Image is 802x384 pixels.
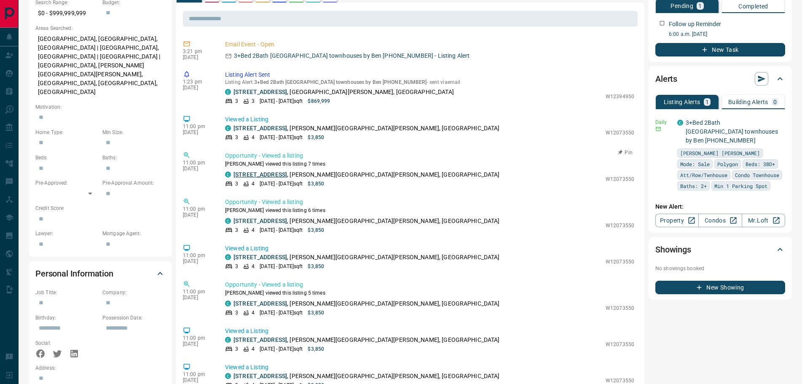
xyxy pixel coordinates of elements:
[606,175,634,183] p: W12073550
[183,129,212,135] p: [DATE]
[260,97,303,105] p: [DATE] - [DATE] sqft
[235,97,238,105] p: 3
[183,54,212,60] p: [DATE]
[233,254,287,260] a: [STREET_ADDRESS]
[655,118,672,126] p: Daily
[183,166,212,172] p: [DATE]
[655,72,677,86] h2: Alerts
[225,160,634,168] p: [PERSON_NAME] viewed this listing 7 times
[225,289,634,297] p: [PERSON_NAME] viewed this listing 5 times
[183,289,212,295] p: 11:00 pm
[183,79,212,85] p: 1:23 pm
[225,40,634,49] p: Email Event - Open
[102,154,165,161] p: Baths:
[655,214,699,227] a: Property
[677,120,683,126] div: condos.ca
[183,252,212,258] p: 11:00 pm
[233,89,287,95] a: [STREET_ADDRESS]
[233,372,500,381] p: , [PERSON_NAME][GEOGRAPHIC_DATA][PERSON_NAME], [GEOGRAPHIC_DATA]
[742,214,785,227] a: Mr.Loft
[183,295,212,301] p: [DATE]
[35,103,165,111] p: Motivation:
[669,20,721,29] p: Follow up Reminder
[613,149,638,156] button: Pin
[655,202,785,211] p: New Alert:
[183,206,212,212] p: 11:00 pm
[35,289,98,296] p: Job Title:
[680,171,727,179] span: Att/Row/Twnhouse
[225,79,634,85] p: Listing Alert : - sent via email
[102,289,165,296] p: Company:
[680,182,707,190] span: Baths: 2+
[606,222,634,229] p: W12073550
[183,212,212,218] p: [DATE]
[35,263,165,284] div: Personal Information
[773,99,777,105] p: 0
[655,239,785,260] div: Showings
[102,179,165,187] p: Pre-Approval Amount:
[655,281,785,294] button: New Showing
[308,180,324,188] p: $3,850
[252,263,255,270] p: 4
[235,134,238,141] p: 3
[233,171,287,178] a: [STREET_ADDRESS]
[655,265,785,272] p: No showings booked
[260,345,303,353] p: [DATE] - [DATE] sqft
[260,309,303,317] p: [DATE] - [DATE] sqft
[252,309,255,317] p: 4
[252,97,255,105] p: 3
[102,129,165,136] p: Min Size:
[102,230,165,237] p: Mortgage Agent:
[233,253,500,262] p: , [PERSON_NAME][GEOGRAPHIC_DATA][PERSON_NAME], [GEOGRAPHIC_DATA]
[235,263,238,270] p: 3
[308,226,324,234] p: $3,850
[606,258,634,266] p: W12073550
[233,124,500,133] p: , [PERSON_NAME][GEOGRAPHIC_DATA][PERSON_NAME], [GEOGRAPHIC_DATA]
[234,51,469,60] p: 3+Bed 2Bath [GEOGRAPHIC_DATA] townhouses by Ben [PHONE_NUMBER] - Listing Alert
[233,299,500,308] p: , [PERSON_NAME][GEOGRAPHIC_DATA][PERSON_NAME], [GEOGRAPHIC_DATA]
[254,79,427,85] span: 3+Bed 2Bath [GEOGRAPHIC_DATA] townhouses by Ben [PHONE_NUMBER]
[260,134,303,141] p: [DATE] - [DATE] sqft
[260,226,303,234] p: [DATE] - [DATE] sqft
[728,99,768,105] p: Building Alerts
[308,134,324,141] p: $3,850
[705,99,709,105] p: 1
[225,89,231,95] div: condos.ca
[183,124,212,129] p: 11:00 pm
[35,314,98,322] p: Birthday:
[233,125,287,132] a: [STREET_ADDRESS]
[225,218,231,224] div: condos.ca
[260,263,303,270] p: [DATE] - [DATE] sqft
[183,48,212,54] p: 3:21 pm
[183,258,212,264] p: [DATE]
[225,244,634,253] p: Viewed a Listing
[35,204,165,212] p: Credit Score:
[35,364,165,372] p: Address:
[655,126,661,132] svg: Email
[235,345,238,353] p: 3
[183,160,212,166] p: 11:00 pm
[686,119,778,144] a: 3+Bed 2Bath [GEOGRAPHIC_DATA] townhouses by Ben [PHONE_NUMBER]
[235,226,238,234] p: 3
[35,129,98,136] p: Home Type:
[233,218,287,224] a: [STREET_ADDRESS]
[260,180,303,188] p: [DATE] - [DATE] sqft
[308,263,324,270] p: $3,850
[225,198,634,207] p: Opportunity - Viewed a listing
[714,182,767,190] span: Min 1 Parking Spot
[308,345,324,353] p: $3,850
[664,99,700,105] p: Listing Alerts
[233,336,287,343] a: [STREET_ADDRESS]
[233,88,454,97] p: , [GEOGRAPHIC_DATA][PERSON_NAME], [GEOGRAPHIC_DATA]
[252,180,255,188] p: 4
[225,125,231,131] div: condos.ca
[35,230,98,237] p: Lawyer:
[183,85,212,91] p: [DATE]
[35,179,98,187] p: Pre-Approved:
[717,160,738,168] span: Polygon
[252,226,255,234] p: 4
[35,267,113,280] h2: Personal Information
[252,345,255,353] p: 4
[225,207,634,214] p: [PERSON_NAME] viewed this listing 6 times
[102,314,165,322] p: Possession Date:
